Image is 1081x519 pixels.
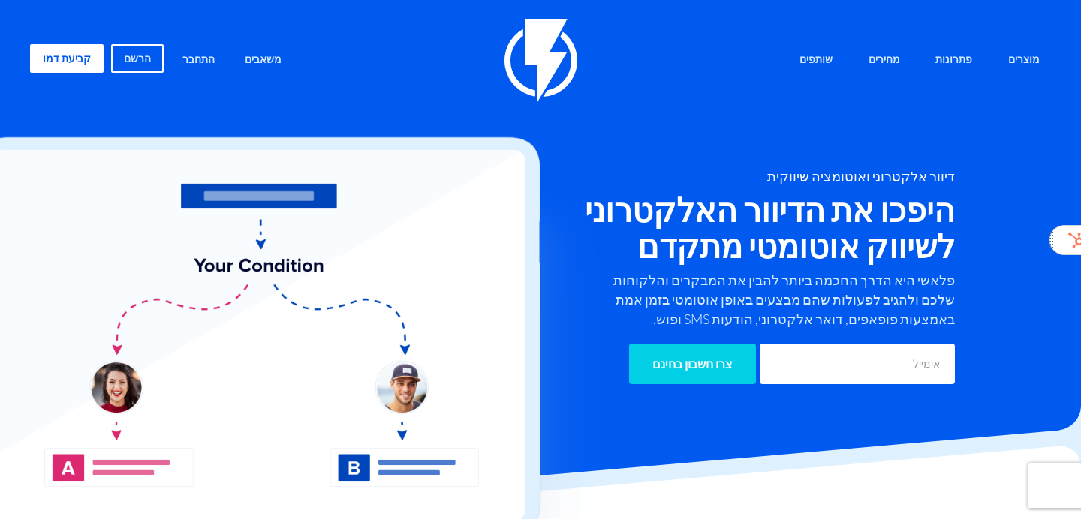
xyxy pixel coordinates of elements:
h2: היפכו את הדיוור האלקטרוני לשיווק אוטומטי מתקדם [467,192,955,263]
a: מוצרים [997,44,1051,76]
a: משאבים [233,44,293,76]
input: אימייל [760,343,955,384]
a: קביעת דמו [30,44,104,73]
a: שותפים [788,44,844,76]
a: הרשם [111,44,164,73]
a: מחירים [857,44,911,76]
h1: דיוור אלקטרוני ואוטומציה שיווקית [467,169,955,184]
a: פתרונות [924,44,983,76]
p: פלאשי היא הדרך החכמה ביותר להבין את המבקרים והלקוחות שלכם ולהגיב לפעולות שהם מבצעים באופן אוטומטי... [595,271,955,328]
input: צרו חשבון בחינם [629,343,756,384]
a: התחבר [171,44,226,76]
